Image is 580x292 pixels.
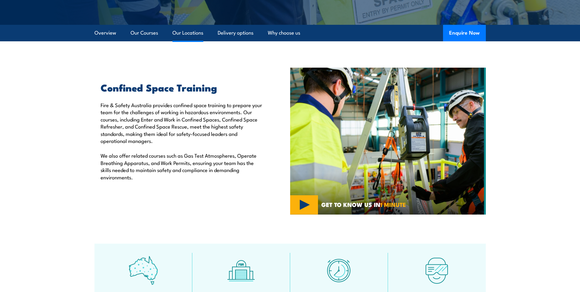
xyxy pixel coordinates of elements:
[290,68,486,215] img: Confined Space Courses Australia
[101,101,262,144] p: Fire & Safety Australia provides confined space training to prepare your team for the challenges ...
[101,152,262,181] p: We also offer related courses such as Gas Test Atmospheres, Operate Breathing Apparatus, and Work...
[227,256,256,285] img: facilities-icon
[324,256,353,285] img: fast-icon
[380,200,406,209] strong: 1 MINUTE
[94,25,116,41] a: Overview
[131,25,158,41] a: Our Courses
[172,25,203,41] a: Our Locations
[101,83,262,92] h2: Confined Space Training
[218,25,253,41] a: Delivery options
[268,25,300,41] a: Why choose us
[321,202,406,207] span: GET TO KNOW US IN
[422,256,451,285] img: tech-icon
[129,256,158,285] img: auswide-icon
[443,25,486,41] button: Enquire Now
